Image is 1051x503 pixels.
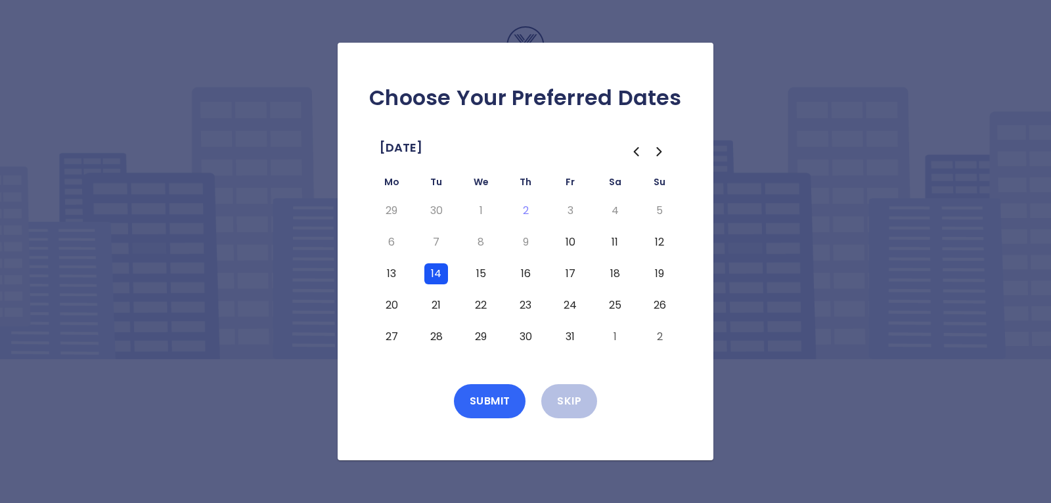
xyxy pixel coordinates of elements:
button: Thursday, October 23rd, 2025 [514,295,537,316]
th: Sunday [637,174,682,195]
button: Wednesday, October 22nd, 2025 [469,295,493,316]
button: Sunday, October 26th, 2025 [648,295,671,316]
button: Wednesday, October 8th, 2025 [469,232,493,253]
button: Saturday, October 11th, 2025 [603,232,627,253]
button: Monday, October 20th, 2025 [380,295,403,316]
button: Wednesday, October 1st, 2025 [469,200,493,221]
button: Skip [541,384,597,418]
button: Saturday, November 1st, 2025 [603,326,627,347]
button: Wednesday, October 15th, 2025 [469,263,493,284]
h2: Choose Your Preferred Dates [359,85,692,111]
th: Monday [369,174,414,195]
button: Today, Thursday, October 2nd, 2025 [514,200,537,221]
button: Monday, October 6th, 2025 [380,232,403,253]
button: Monday, October 27th, 2025 [380,326,403,347]
th: Thursday [503,174,548,195]
button: Sunday, October 12th, 2025 [648,232,671,253]
button: Sunday, November 2nd, 2025 [648,326,671,347]
button: Friday, October 10th, 2025 [558,232,582,253]
button: Wednesday, October 29th, 2025 [469,326,493,347]
button: Tuesday, October 14th, 2025, selected [424,263,448,284]
button: Tuesday, September 30th, 2025 [424,200,448,221]
button: Friday, October 17th, 2025 [558,263,582,284]
span: [DATE] [380,137,422,158]
button: Friday, October 31st, 2025 [558,326,582,347]
th: Tuesday [414,174,458,195]
th: Wednesday [458,174,503,195]
button: Friday, October 24th, 2025 [558,295,582,316]
button: Submit [454,384,526,418]
button: Saturday, October 18th, 2025 [603,263,627,284]
button: Tuesday, October 28th, 2025 [424,326,448,347]
button: Thursday, October 30th, 2025 [514,326,537,347]
th: Friday [548,174,593,195]
button: Go to the Next Month [648,140,671,164]
button: Saturday, October 25th, 2025 [603,295,627,316]
button: Tuesday, October 21st, 2025 [424,295,448,316]
button: Thursday, October 9th, 2025 [514,232,537,253]
button: Go to the Previous Month [624,140,648,164]
button: Sunday, October 5th, 2025 [648,200,671,221]
button: Monday, September 29th, 2025 [380,200,403,221]
table: October 2025 [369,174,682,353]
th: Saturday [593,174,637,195]
button: Saturday, October 4th, 2025 [603,200,627,221]
button: Sunday, October 19th, 2025 [648,263,671,284]
button: Monday, October 13th, 2025 [380,263,403,284]
button: Friday, October 3rd, 2025 [558,200,582,221]
button: Tuesday, October 7th, 2025 [424,232,448,253]
img: Logo [460,26,591,91]
button: Thursday, October 16th, 2025 [514,263,537,284]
